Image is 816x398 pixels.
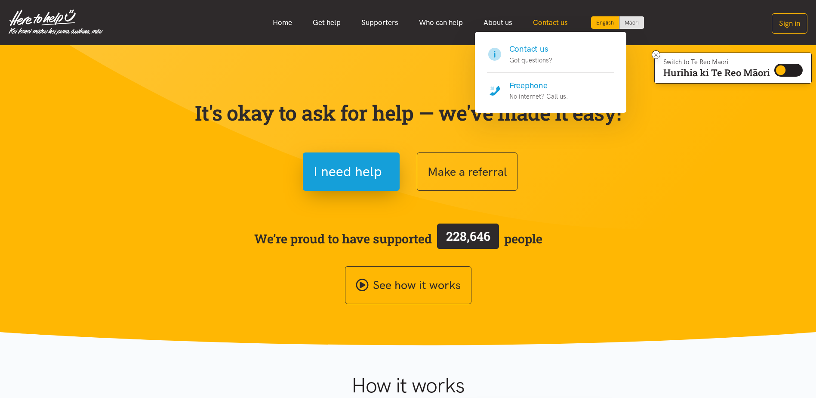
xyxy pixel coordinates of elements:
[345,266,471,305] a: See how it works
[351,13,409,32] a: Supporters
[487,43,614,73] a: Contact us Got questions?
[254,222,542,255] span: We’re proud to have supported people
[663,69,770,77] p: Hurihia ki Te Reo Māori
[509,43,552,55] h4: Contact us
[509,80,568,92] h4: Freephone
[9,9,103,35] img: Home
[193,100,623,125] p: It's okay to ask for help — we've made it easy!
[509,91,568,102] p: No internet? Call us.
[475,32,626,113] div: Contact us
[591,16,644,29] div: Language toggle
[591,16,619,29] div: Current language
[303,152,400,191] button: I need help
[314,161,382,183] span: I need help
[523,13,578,32] a: Contact us
[663,59,770,65] p: Switch to Te Reo Māori
[268,373,548,398] h1: How it works
[262,13,302,32] a: Home
[446,228,490,244] span: 228,646
[487,73,614,102] a: Freephone No internet? Call us.
[473,13,523,32] a: About us
[432,222,504,255] a: 228,646
[417,152,517,191] button: Make a referral
[302,13,351,32] a: Get help
[619,16,644,29] a: Switch to Te Reo Māori
[409,13,473,32] a: Who can help
[509,55,552,65] p: Got questions?
[772,13,807,34] button: Sign in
